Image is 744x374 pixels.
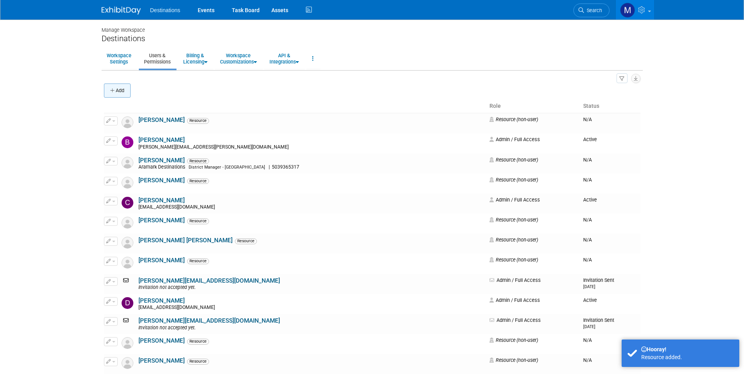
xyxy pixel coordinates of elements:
[584,7,602,13] span: Search
[138,317,280,324] a: [PERSON_NAME][EMAIL_ADDRESS][DOMAIN_NAME]
[270,164,302,170] span: 5039365317
[138,204,485,211] div: [EMAIL_ADDRESS][DOMAIN_NAME]
[122,337,133,349] img: Resource
[122,116,133,128] img: Resource
[138,157,185,164] a: [PERSON_NAME]
[583,136,597,142] span: Active
[138,277,280,284] a: [PERSON_NAME][EMAIL_ADDRESS][DOMAIN_NAME]
[138,325,485,331] div: Invitation not accepted yet.
[122,136,133,148] img: Bridget Hargraves
[641,345,733,353] div: Hooray!
[489,297,540,303] span: Admin / Full Access
[138,285,485,291] div: Invitation not accepted yet.
[102,49,136,68] a: WorkspaceSettings
[122,217,133,229] img: Resource
[187,359,209,364] span: Resource
[138,164,187,170] span: Aramark Destinations
[583,297,597,303] span: Active
[138,197,185,204] a: [PERSON_NAME]
[489,177,538,183] span: Resource (non-user)
[104,84,131,98] button: Add
[138,305,485,311] div: [EMAIL_ADDRESS][DOMAIN_NAME]
[122,157,133,169] img: Resource
[583,324,595,329] small: [DATE]
[122,237,133,249] img: Resource
[138,177,185,184] a: [PERSON_NAME]
[187,218,209,224] span: Resource
[486,100,580,113] th: Role
[122,297,133,309] img: Dimple Jethani
[573,4,609,17] a: Search
[489,277,541,283] span: Admin / Full Access
[583,197,597,203] span: Active
[583,257,592,263] span: N/A
[620,3,635,18] img: Melissa Schattenberg
[489,357,538,363] span: Resource (non-user)
[583,284,595,289] small: [DATE]
[489,317,541,323] span: Admin / Full Access
[187,258,209,264] span: Resource
[187,339,209,344] span: Resource
[138,237,233,244] a: [PERSON_NAME] [PERSON_NAME]
[489,157,538,163] span: Resource (non-user)
[138,136,185,143] a: [PERSON_NAME]
[178,49,213,68] a: Billing &Licensing
[489,136,540,142] span: Admin / Full Access
[122,177,133,189] img: Resource
[187,118,209,123] span: Resource
[102,7,141,15] img: ExhibitDay
[264,49,304,68] a: API &Integrations
[138,116,185,123] a: [PERSON_NAME]
[641,353,733,361] div: Resource added.
[150,7,180,13] span: Destinations
[489,257,538,263] span: Resource (non-user)
[489,337,538,343] span: Resource (non-user)
[138,257,185,264] a: [PERSON_NAME]
[138,217,185,224] a: [PERSON_NAME]
[489,217,538,223] span: Resource (non-user)
[580,100,640,113] th: Status
[489,237,538,243] span: Resource (non-user)
[583,237,592,243] span: N/A
[583,357,592,363] span: N/A
[102,20,643,34] div: Manage Workspace
[102,34,643,44] div: Destinations
[187,178,209,184] span: Resource
[122,357,133,369] img: Resource
[138,297,185,304] a: [PERSON_NAME]
[583,157,592,163] span: N/A
[269,164,270,170] span: |
[235,238,257,244] span: Resource
[138,144,485,151] div: [PERSON_NAME][EMAIL_ADDRESS][PERSON_NAME][DOMAIN_NAME]
[215,49,262,68] a: WorkspaceCustomizations
[139,49,176,68] a: Users &Permissions
[583,116,592,122] span: N/A
[138,357,185,364] a: [PERSON_NAME]
[122,257,133,269] img: Resource
[189,165,265,170] span: District Manager - [GEOGRAPHIC_DATA]
[187,158,209,164] span: Resource
[583,317,614,329] span: Invitation Sent
[583,217,592,223] span: N/A
[489,197,540,203] span: Admin / Full Access
[583,277,614,289] span: Invitation Sent
[583,177,592,183] span: N/A
[122,197,133,209] img: Chelsea Luhta
[138,337,185,344] a: [PERSON_NAME]
[489,116,538,122] span: Resource (non-user)
[583,337,592,343] span: N/A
